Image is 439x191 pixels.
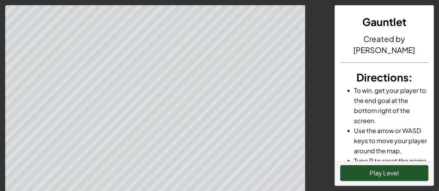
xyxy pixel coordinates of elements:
[354,125,428,156] li: Use the arrow or WASD keys to move your player around the map.
[356,71,408,84] span: Directions
[340,33,428,55] h4: Created by [PERSON_NAME]
[354,85,428,125] li: To win, get your player to the end goal at the bottom right of the screen.
[340,14,428,30] h3: Gauntlet
[340,70,428,85] h3: :
[354,156,428,166] li: Type R to reset the game.
[340,165,428,181] button: Play Level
